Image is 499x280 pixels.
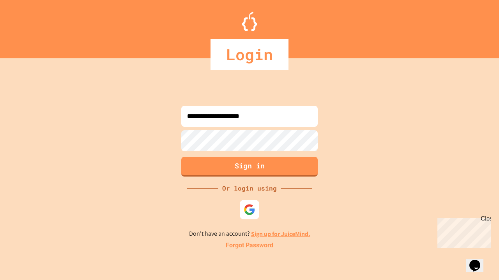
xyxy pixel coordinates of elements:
a: Forgot Password [226,241,273,250]
div: Login [211,39,288,70]
iframe: chat widget [434,215,491,248]
iframe: chat widget [466,249,491,272]
div: Chat with us now!Close [3,3,54,49]
button: Sign in [181,157,318,177]
img: google-icon.svg [244,204,255,215]
a: Sign up for JuiceMind. [251,230,310,238]
div: Or login using [218,184,281,193]
img: Logo.svg [242,12,257,31]
p: Don't have an account? [189,229,310,239]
